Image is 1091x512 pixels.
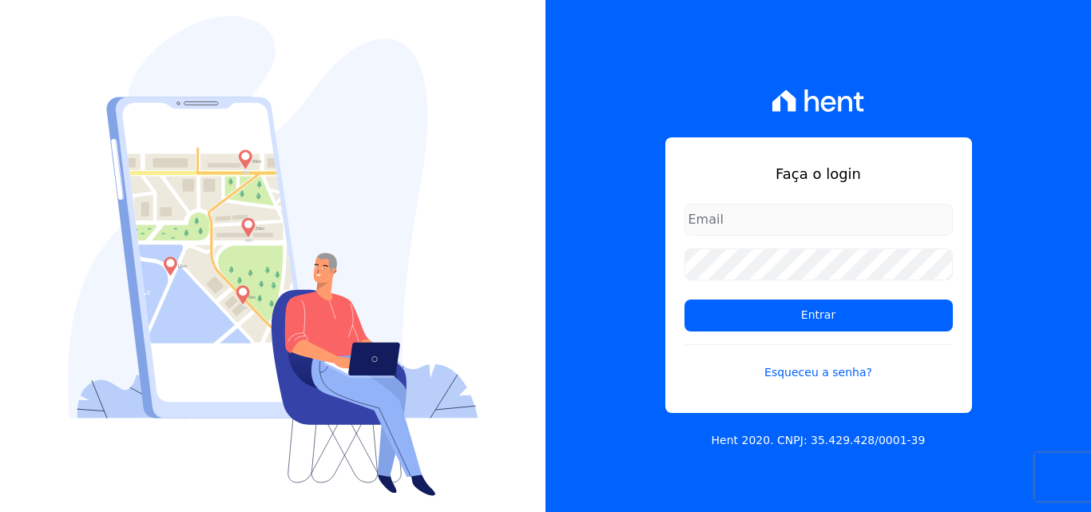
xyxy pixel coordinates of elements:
h1: Faça o login [684,163,953,185]
input: Email [684,204,953,236]
input: Entrar [684,300,953,331]
a: Esqueceu a senha? [684,344,953,381]
img: Login [68,16,478,496]
p: Hent 2020. CNPJ: 35.429.428/0001-39 [712,432,926,449]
